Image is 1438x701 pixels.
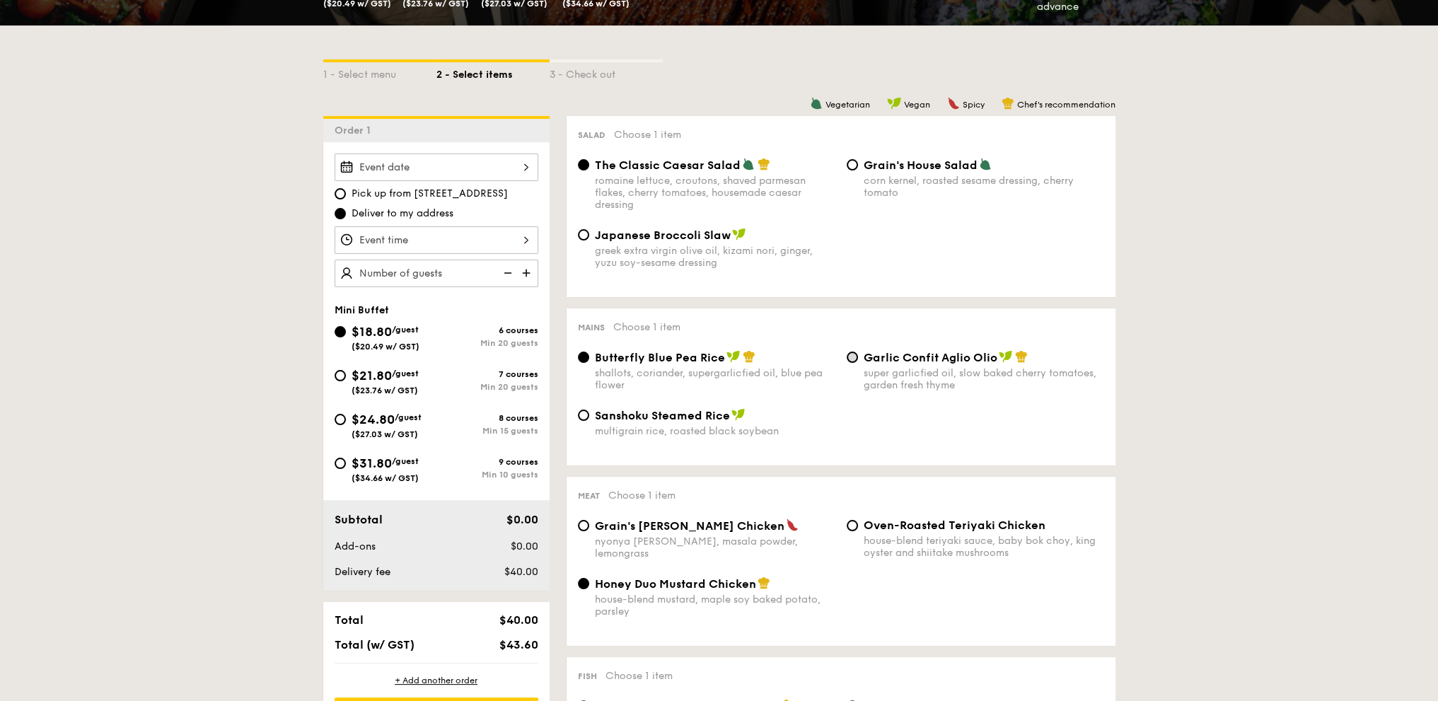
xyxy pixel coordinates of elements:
[595,409,730,422] span: Sanshoku Steamed Rice
[742,158,755,170] img: icon-vegetarian.fe4039eb.svg
[810,97,823,110] img: icon-vegetarian.fe4039eb.svg
[436,62,550,82] div: 2 - Select items
[595,593,835,618] div: house-blend mustard, maple soy baked potato, parsley
[578,520,589,531] input: Grain's [PERSON_NAME] Chickennyonya [PERSON_NAME], masala powder, lemongrass
[595,367,835,391] div: shallots, coriander, supergarlicfied oil, blue pea flower
[605,670,673,682] span: Choose 1 item
[613,321,680,333] span: Choose 1 item
[436,457,538,467] div: 9 courses
[758,577,770,589] img: icon-chef-hat.a58ddaea.svg
[578,671,597,681] span: Fish
[352,368,392,383] span: $21.80
[578,410,589,421] input: Sanshoku Steamed Ricemultigrain rice, roasted black soybean
[864,535,1104,559] div: house-blend teriyaki sauce, baby bok choy, king oyster and shiitake mushrooms
[335,458,346,469] input: $31.80/guest($34.66 w/ GST)9 coursesMin 10 guests
[335,124,376,137] span: Order 1
[864,158,978,172] span: Grain's House Salad
[595,351,725,364] span: Butterfly Blue Pea Rice
[335,260,538,287] input: Number of guests
[335,326,346,337] input: $18.80/guest($20.49 w/ GST)6 coursesMin 20 guests
[550,62,663,82] div: 3 - Check out
[352,187,508,201] span: Pick up from [STREET_ADDRESS]
[504,566,538,578] span: $40.00
[864,367,1104,391] div: super garlicfied oil, slow baked cherry tomatoes, garden fresh thyme
[335,226,538,254] input: Event time
[1015,350,1028,363] img: icon-chef-hat.a58ddaea.svg
[904,100,930,110] span: Vegan
[436,382,538,392] div: Min 20 guests
[352,386,418,395] span: ($23.76 w/ GST)
[595,577,756,591] span: Honey Duo Mustard Chicken
[979,158,992,170] img: icon-vegetarian.fe4039eb.svg
[352,456,392,471] span: $31.80
[335,675,538,686] div: + Add another order
[847,159,858,170] input: Grain's House Saladcorn kernel, roasted sesame dressing, cherry tomato
[731,408,746,421] img: icon-vegan.f8ff3823.svg
[947,97,960,110] img: icon-spicy.37a8142b.svg
[578,229,589,241] input: Japanese Broccoli Slawgreek extra virgin olive oil, kizami nori, ginger, yuzu soy-sesame dressing
[335,370,346,381] input: $21.80/guest($23.76 w/ GST)7 coursesMin 20 guests
[578,159,589,170] input: The Classic Caesar Saladromaine lettuce, croutons, shaved parmesan flakes, cherry tomatoes, house...
[392,325,419,335] span: /guest
[847,352,858,363] input: Garlic Confit Aglio Oliosuper garlicfied oil, slow baked cherry tomatoes, garden fresh thyme
[352,473,419,483] span: ($34.66 w/ GST)
[595,519,784,533] span: Grain's [PERSON_NAME] Chicken
[335,188,346,199] input: Pick up from [STREET_ADDRESS]
[595,245,835,269] div: greek extra virgin olive oil, kizami nori, ginger, yuzu soy-sesame dressing
[743,350,755,363] img: icon-chef-hat.a58ddaea.svg
[578,491,600,501] span: Meat
[499,638,538,651] span: $43.60
[758,158,770,170] img: icon-chef-hat.a58ddaea.svg
[999,350,1013,363] img: icon-vegan.f8ff3823.svg
[786,518,799,531] img: icon-spicy.37a8142b.svg
[335,540,376,552] span: Add-ons
[392,456,419,466] span: /guest
[864,351,997,364] span: Garlic Confit Aglio Olio
[436,426,538,436] div: Min 15 guests
[1002,97,1014,110] img: icon-chef-hat.a58ddaea.svg
[335,638,414,651] span: Total (w/ GST)
[436,413,538,423] div: 8 courses
[578,323,605,332] span: Mains
[335,566,390,578] span: Delivery fee
[963,100,985,110] span: Spicy
[323,62,436,82] div: 1 - Select menu
[335,513,383,526] span: Subtotal
[614,129,681,141] span: Choose 1 item
[578,352,589,363] input: Butterfly Blue Pea Riceshallots, coriander, supergarlicfied oil, blue pea flower
[517,260,538,286] img: icon-add.58712e84.svg
[352,207,453,221] span: Deliver to my address
[864,175,1104,199] div: corn kernel, roasted sesame dressing, cherry tomato
[352,429,418,439] span: ($27.03 w/ GST)
[436,470,538,480] div: Min 10 guests
[595,175,835,211] div: romaine lettuce, croutons, shaved parmesan flakes, cherry tomatoes, housemade caesar dressing
[578,578,589,589] input: Honey Duo Mustard Chickenhouse-blend mustard, maple soy baked potato, parsley
[595,228,731,242] span: Japanese Broccoli Slaw
[1017,100,1115,110] span: Chef's recommendation
[496,260,517,286] img: icon-reduce.1d2dbef1.svg
[499,613,538,627] span: $40.00
[578,130,605,140] span: Salad
[335,414,346,425] input: $24.80/guest($27.03 w/ GST)8 coursesMin 15 guests
[595,425,835,437] div: multigrain rice, roasted black soybean
[395,412,422,422] span: /guest
[608,489,675,502] span: Choose 1 item
[510,540,538,552] span: $0.00
[506,513,538,526] span: $0.00
[825,100,870,110] span: Vegetarian
[726,350,741,363] img: icon-vegan.f8ff3823.svg
[335,208,346,219] input: Deliver to my address
[847,520,858,531] input: Oven-Roasted Teriyaki Chickenhouse-blend teriyaki sauce, baby bok choy, king oyster and shiitake ...
[595,535,835,560] div: nyonya [PERSON_NAME], masala powder, lemongrass
[352,342,419,352] span: ($20.49 w/ GST)
[392,369,419,378] span: /guest
[436,338,538,348] div: Min 20 guests
[352,412,395,427] span: $24.80
[436,325,538,335] div: 6 courses
[335,304,389,316] span: Mini Buffet
[335,153,538,181] input: Event date
[335,613,364,627] span: Total
[864,518,1045,532] span: Oven-Roasted Teriyaki Chicken
[732,228,746,241] img: icon-vegan.f8ff3823.svg
[595,158,741,172] span: The Classic Caesar Salad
